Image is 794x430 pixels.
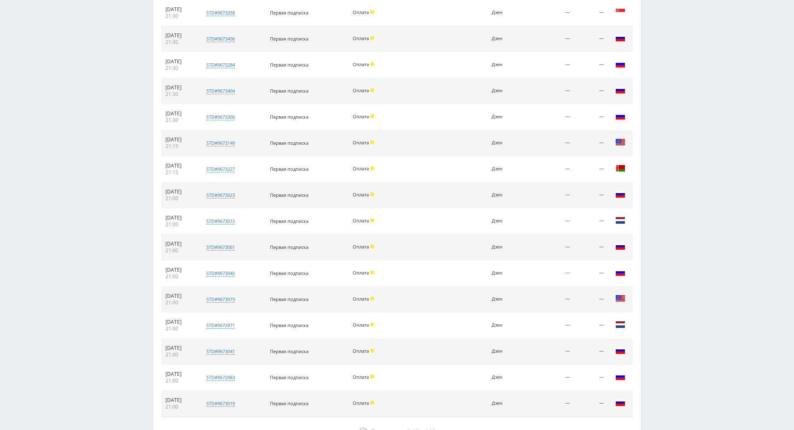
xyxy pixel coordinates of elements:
[492,401,521,406] div: Дзен
[206,140,235,146] div: std#9673149
[165,91,194,98] div: 21:30
[165,371,194,377] div: [DATE]
[206,244,235,251] div: std#9673061
[353,61,369,67] span: Оплата
[526,313,574,339] td: —
[206,114,235,120] div: std#9673306
[270,244,309,250] span: Первая подписка
[353,244,369,250] span: Оплата
[206,10,235,16] div: std#9673358
[370,166,374,170] span: Холд
[526,391,574,417] td: —
[165,195,194,202] div: 21:00
[574,156,608,182] td: —
[492,166,521,172] div: Дзен
[526,26,574,52] td: —
[574,287,608,313] td: —
[165,221,194,228] div: 21:00
[370,88,374,92] span: Холд
[165,273,194,280] div: 21:00
[206,296,235,303] div: std#9673073
[492,296,521,302] div: Дзен
[526,208,574,234] td: —
[370,401,374,405] span: Холд
[370,296,374,301] span: Холд
[574,391,608,417] td: —
[370,140,374,144] span: Холд
[206,36,235,42] div: std#9673406
[353,165,369,172] span: Оплата
[574,260,608,287] td: —
[206,88,235,94] div: std#9673404
[526,78,574,104] td: —
[574,130,608,156] td: —
[206,322,235,329] div: std#9672971
[615,137,625,147] img: usa.png
[165,325,194,332] div: 21:00
[270,322,309,328] span: Первая подписка
[526,156,574,182] td: —
[526,287,574,313] td: —
[353,217,369,224] span: Оплата
[574,234,608,260] td: —
[574,365,608,391] td: —
[492,218,521,224] div: Дзен
[615,85,625,95] img: rus.png
[165,32,194,39] div: [DATE]
[270,166,309,172] span: Первая подписка
[492,349,521,354] div: Дзен
[370,218,374,222] span: Холд
[165,293,194,299] div: [DATE]
[370,192,374,196] span: Холд
[574,208,608,234] td: —
[165,397,194,404] div: [DATE]
[270,88,309,94] span: Первая подписка
[615,189,625,199] img: rus.png
[492,10,521,15] div: Дзен
[165,65,194,72] div: 21:30
[165,169,194,176] div: 21:15
[370,270,374,275] span: Холд
[353,113,369,119] span: Оплата
[353,322,369,328] span: Оплата
[526,182,574,208] td: —
[165,39,194,45] div: 21:30
[206,270,235,277] div: std#9673045
[370,375,374,379] span: Холд
[165,110,194,117] div: [DATE]
[270,10,309,16] span: Первая подписка
[206,192,235,198] div: std#9673023
[353,270,369,276] span: Оплата
[270,218,309,224] span: Первая подписка
[206,218,235,225] div: std#9673015
[165,143,194,150] div: 21:15
[165,215,194,221] div: [DATE]
[615,163,625,173] img: blr.png
[270,62,309,68] span: Первая подписка
[492,192,521,198] div: Дзен
[615,398,625,408] img: rus.png
[615,241,625,251] img: rus.png
[353,296,369,302] span: Оплата
[206,62,235,68] div: std#9673284
[574,52,608,78] td: —
[353,87,369,93] span: Оплата
[165,6,194,13] div: [DATE]
[353,191,369,198] span: Оплата
[492,114,521,119] div: Дзен
[165,299,194,306] div: 21:00
[492,88,521,93] div: Дзен
[370,36,374,40] span: Холд
[526,339,574,365] td: —
[615,59,625,69] img: rus.png
[270,140,309,146] span: Первая подписка
[370,244,374,248] span: Холд
[206,348,235,355] div: std#9673041
[370,62,374,66] span: Холд
[270,400,309,406] span: Первая подписка
[165,351,194,358] div: 21:00
[615,111,625,121] img: rus.png
[574,26,608,52] td: —
[492,270,521,276] div: Дзен
[165,267,194,273] div: [DATE]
